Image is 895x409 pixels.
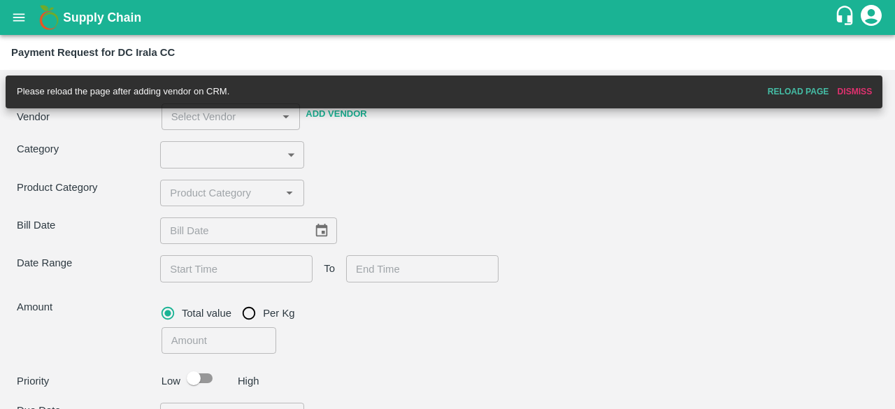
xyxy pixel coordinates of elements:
button: open drawer [3,1,35,34]
p: Bill Date [17,217,160,233]
input: Product Category [164,184,276,202]
button: Reload Page [764,82,833,102]
p: Low [162,373,180,389]
button: Open [280,184,299,202]
p: Amount [17,299,156,315]
div: account of current user [859,3,884,32]
input: Select Vendor [166,108,255,126]
span: Per Kg [263,306,294,321]
button: Open [277,108,295,126]
div: Please reload the page after adding vendor on CRM. [17,80,229,104]
button: Choose date [308,217,335,244]
input: Choose date [160,255,303,282]
input: Choose date [346,255,489,282]
p: Vendor [17,109,156,124]
p: High [238,373,259,389]
b: Supply Chain [63,10,141,24]
button: Dismiss [832,82,877,102]
a: Supply Chain [63,8,834,27]
input: Amount [162,327,276,354]
span: Total value [182,306,231,321]
p: Priority [17,373,156,389]
div: payment_amount_type [162,299,306,327]
p: Category [17,141,160,157]
input: Bill Date [160,217,303,244]
p: Date Range [17,255,160,271]
span: To [324,261,335,276]
b: Payment Request for DC Irala CC [11,47,175,58]
p: Product Category [17,180,160,195]
button: Add Vendor [300,102,372,127]
div: customer-support [834,5,859,30]
img: logo [35,3,63,31]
